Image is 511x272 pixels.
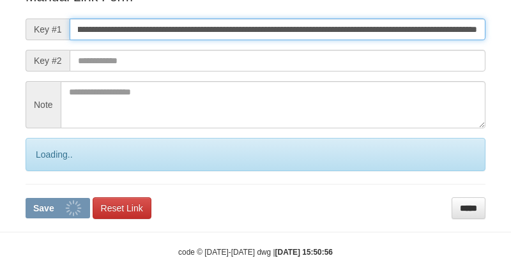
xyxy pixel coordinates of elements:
span: Note [26,81,61,128]
div: Loading.. [26,138,485,171]
span: Key #2 [26,50,70,72]
span: Key #1 [26,19,70,40]
a: Reset Link [93,197,151,219]
button: Save [26,198,90,218]
span: Reset Link [101,203,143,213]
span: Save [33,203,54,213]
small: code © [DATE]-[DATE] dwg | [178,248,333,257]
strong: [DATE] 15:50:56 [275,248,333,257]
